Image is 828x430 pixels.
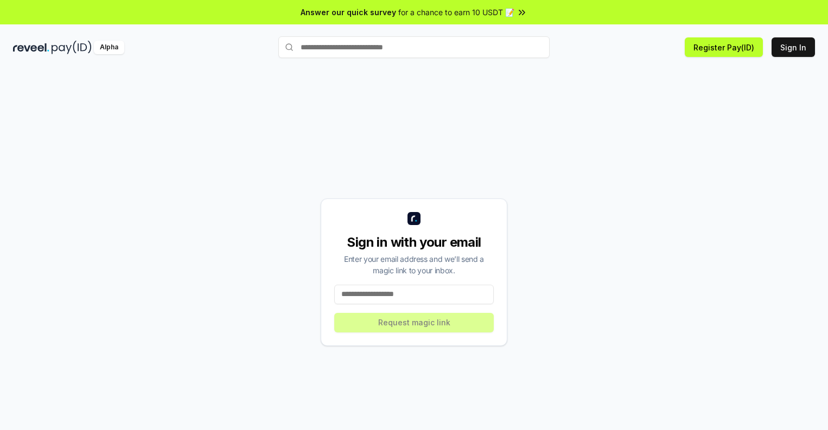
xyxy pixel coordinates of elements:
button: Sign In [772,37,815,57]
img: reveel_dark [13,41,49,54]
div: Sign in with your email [334,234,494,251]
button: Register Pay(ID) [685,37,763,57]
div: Enter your email address and we’ll send a magic link to your inbox. [334,253,494,276]
img: pay_id [52,41,92,54]
img: logo_small [407,212,421,225]
span: Answer our quick survey [301,7,396,18]
div: Alpha [94,41,124,54]
span: for a chance to earn 10 USDT 📝 [398,7,514,18]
